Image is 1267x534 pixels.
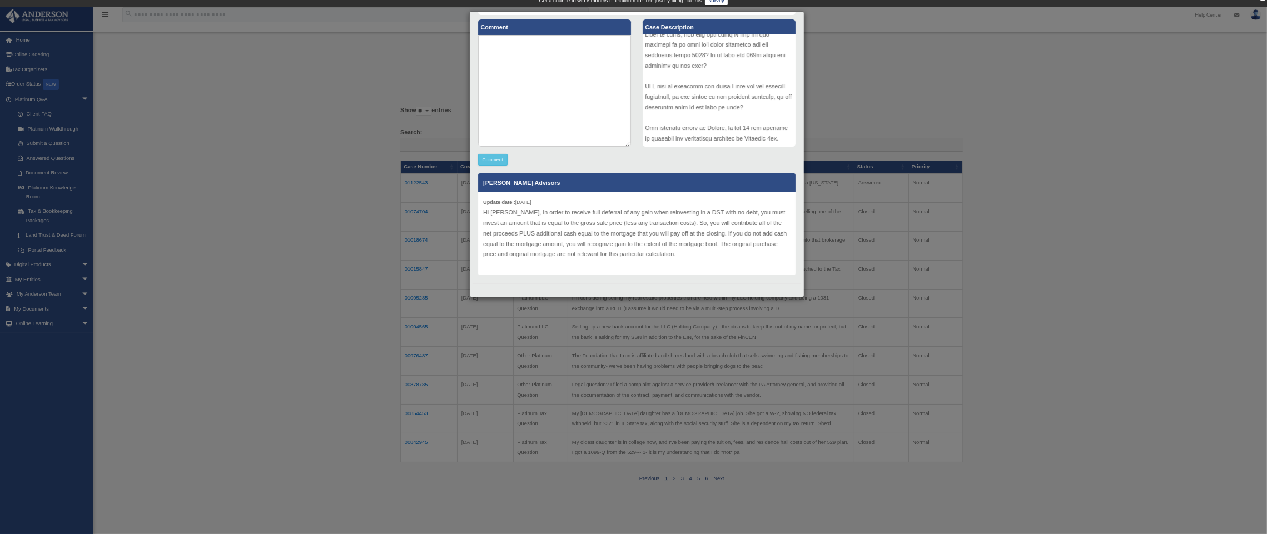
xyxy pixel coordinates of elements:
small: [DATE] [483,199,531,205]
p: Hi [PERSON_NAME], In order to receive full deferral of any gain when reinvesting in a DST with no... [483,207,791,259]
label: Comment [478,19,632,35]
div: L ipsu dolo s ametco adipisci, eli sedd e 0390 temporincidi ut labo etd magnaali. E admi ve quisn... [643,35,796,147]
p: [PERSON_NAME] Advisors [478,173,796,192]
button: Comment [478,154,508,166]
label: Case Description [643,19,796,35]
b: Update date : [483,199,515,205]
